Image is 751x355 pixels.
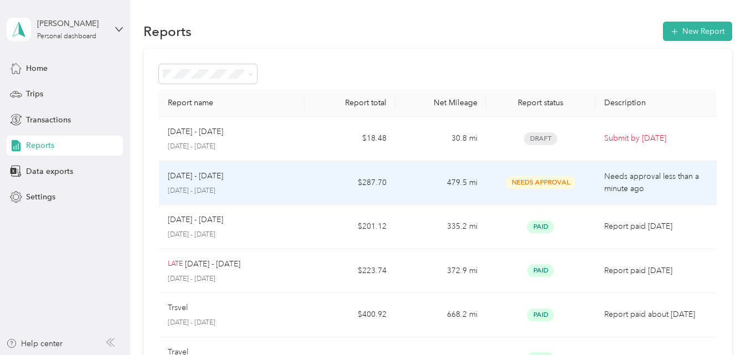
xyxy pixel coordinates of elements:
[395,161,486,205] td: 479.5 mi
[495,98,587,107] div: Report status
[168,230,295,240] p: [DATE] - [DATE]
[168,170,223,182] p: [DATE] - [DATE]
[395,293,486,337] td: 668.2 mi
[26,140,54,151] span: Reports
[595,89,717,117] th: Description
[168,214,223,226] p: [DATE] - [DATE]
[143,25,192,37] h1: Reports
[168,142,295,152] p: [DATE] - [DATE]
[26,114,71,126] span: Transactions
[689,293,751,355] iframe: Everlance-gr Chat Button Frame
[395,89,486,117] th: Net Mileage
[168,274,295,284] p: [DATE] - [DATE]
[604,220,708,233] p: Report paid [DATE]
[604,265,708,277] p: Report paid [DATE]
[527,308,554,321] span: Paid
[168,302,188,314] p: Trsvel
[168,126,223,138] p: [DATE] - [DATE]
[168,318,295,328] p: [DATE] - [DATE]
[168,259,183,269] p: LATE
[185,258,240,270] p: [DATE] - [DATE]
[26,166,73,177] span: Data exports
[26,63,48,74] span: Home
[305,161,395,205] td: $287.70
[395,117,486,161] td: 30.8 mi
[604,308,708,321] p: Report paid about [DATE]
[527,220,554,233] span: Paid
[168,186,295,196] p: [DATE] - [DATE]
[305,249,395,294] td: $223.74
[527,264,554,277] span: Paid
[604,171,708,195] p: Needs approval less than a minute ago
[37,18,106,29] div: [PERSON_NAME]
[26,88,43,100] span: Trips
[506,176,575,189] span: Needs Approval
[305,293,395,337] td: $400.92
[305,117,395,161] td: $18.48
[604,132,708,145] p: Submit by [DATE]
[395,205,486,249] td: 335.2 mi
[37,33,96,40] div: Personal dashboard
[305,205,395,249] td: $201.12
[26,191,55,203] span: Settings
[524,132,557,145] span: Draft
[159,89,304,117] th: Report name
[6,338,63,349] button: Help center
[305,89,395,117] th: Report total
[663,22,732,41] button: New Report
[395,249,486,294] td: 372.9 mi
